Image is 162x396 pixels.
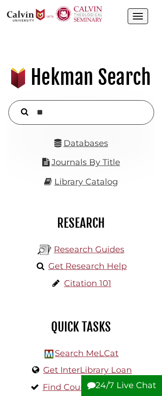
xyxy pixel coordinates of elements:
[54,138,108,148] a: Databases
[43,382,133,392] a: Find Course Reserves
[64,278,111,288] a: Citation 101
[9,65,153,90] h1: Hekman Search
[56,6,102,22] img: Calvin Theological Seminary
[16,106,33,117] button: Search
[48,261,127,271] a: Get Research Help
[54,244,124,255] a: Research Guides
[38,243,52,257] img: Hekman Library Logo
[43,365,132,375] a: Get InterLibrary Loan
[55,348,118,358] a: Search MeLCat
[21,108,28,116] i: Search
[14,319,148,335] h2: Quick Tasks
[128,8,148,24] button: Open the menu
[45,350,53,358] img: Hekman Library Logo
[14,215,148,231] h2: Research
[54,177,118,187] a: Library Catalog
[52,157,120,167] a: Journals By Title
